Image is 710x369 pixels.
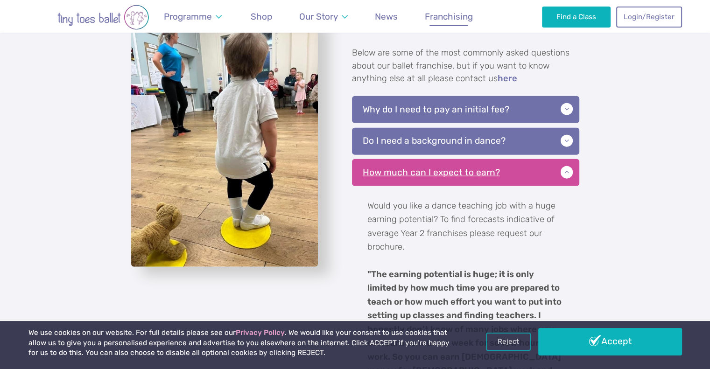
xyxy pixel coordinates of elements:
[28,5,178,30] img: tiny toes ballet
[542,7,611,27] a: Find a Class
[375,11,398,22] span: News
[299,11,338,22] span: Our Story
[352,128,579,155] p: Do I need a background in dance?
[352,96,579,123] p: Why do I need to pay an initial fee?
[295,6,352,28] a: Our Story
[486,333,531,350] a: Reject
[251,11,272,22] span: Shop
[425,11,473,22] span: Franchising
[498,74,517,84] a: here
[160,6,226,28] a: Programme
[131,18,318,266] a: View full-size image
[28,328,453,358] p: We use cookies on our website. For full details please see our . We would like your consent to us...
[164,11,212,22] span: Programme
[352,47,579,85] p: Below are some of the most commonly asked questions about our ballet franchise, but if you want t...
[538,328,682,355] a: Accept
[236,328,285,337] a: Privacy Policy
[246,6,277,28] a: Shop
[352,159,579,186] p: How much can I expect to earn?
[371,6,402,28] a: News
[421,6,478,28] a: Franchising
[616,7,682,27] a: Login/Register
